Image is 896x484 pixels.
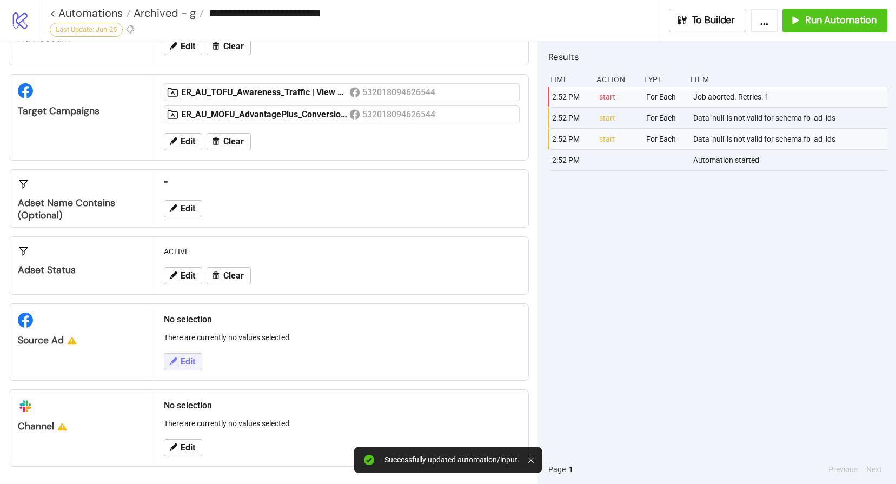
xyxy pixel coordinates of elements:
[551,129,590,149] div: 2:52 PM
[751,9,778,32] button: ...
[181,271,195,281] span: Edit
[164,439,202,456] button: Edit
[50,23,123,37] div: Last Update: Jun-25
[181,137,195,147] span: Edit
[223,271,244,281] span: Clear
[598,129,638,149] div: start
[164,200,202,217] button: Edit
[642,69,682,90] div: Type
[598,108,638,128] div: start
[595,69,635,90] div: Action
[18,334,146,347] div: Source Ad
[160,174,524,195] div: ""
[18,105,146,117] div: Target Campaigns
[551,87,590,107] div: 2:52 PM
[164,353,202,370] button: Edit
[164,133,202,150] button: Edit
[692,150,890,170] div: Automation started
[548,69,588,90] div: Time
[164,399,520,412] h2: No selection
[164,38,202,55] button: Edit
[863,463,885,475] button: Next
[805,14,877,26] span: Run Automation
[160,241,524,262] div: ACTIVE
[181,109,349,121] div: ER_AU_MOFU_AdvantagePlus_Conversions
[164,417,520,429] p: There are currently no values selected
[362,108,437,121] div: 532018094626544
[645,129,685,149] div: For Each
[782,9,887,32] button: Run Automation
[223,42,244,51] span: Clear
[18,264,146,276] div: Adset Status
[207,38,251,55] button: Clear
[566,463,576,475] button: 1
[551,150,590,170] div: 2:52 PM
[131,6,196,20] span: Archived - g
[548,463,566,475] span: Page
[598,87,638,107] div: start
[825,463,861,475] button: Previous
[18,420,146,433] div: Channel
[181,42,195,51] span: Edit
[548,50,887,64] h2: Results
[645,108,685,128] div: For Each
[181,443,195,453] span: Edit
[692,87,890,107] div: Job aborted. Retries: 1
[551,108,590,128] div: 2:52 PM
[692,14,735,26] span: To Builder
[362,85,437,99] div: 532018094626544
[18,197,146,222] div: Adset Name contains (optional)
[181,357,195,367] span: Edit
[207,267,251,284] button: Clear
[164,331,520,343] p: There are currently no values selected
[645,87,685,107] div: For Each
[164,267,202,284] button: Edit
[164,313,520,326] h2: No selection
[689,69,887,90] div: Item
[207,133,251,150] button: Clear
[181,87,349,98] div: ER_AU_TOFU_Awareness_Traffic | View Content
[384,455,520,465] div: Successfully updated automation/input.
[181,204,195,214] span: Edit
[669,9,747,32] button: To Builder
[131,8,204,18] a: Archived - g
[50,8,131,18] a: < Automations
[223,137,244,147] span: Clear
[692,108,890,128] div: Data 'null' is not valid for schema fb_ad_ids
[692,129,890,149] div: Data 'null' is not valid for schema fb_ad_ids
